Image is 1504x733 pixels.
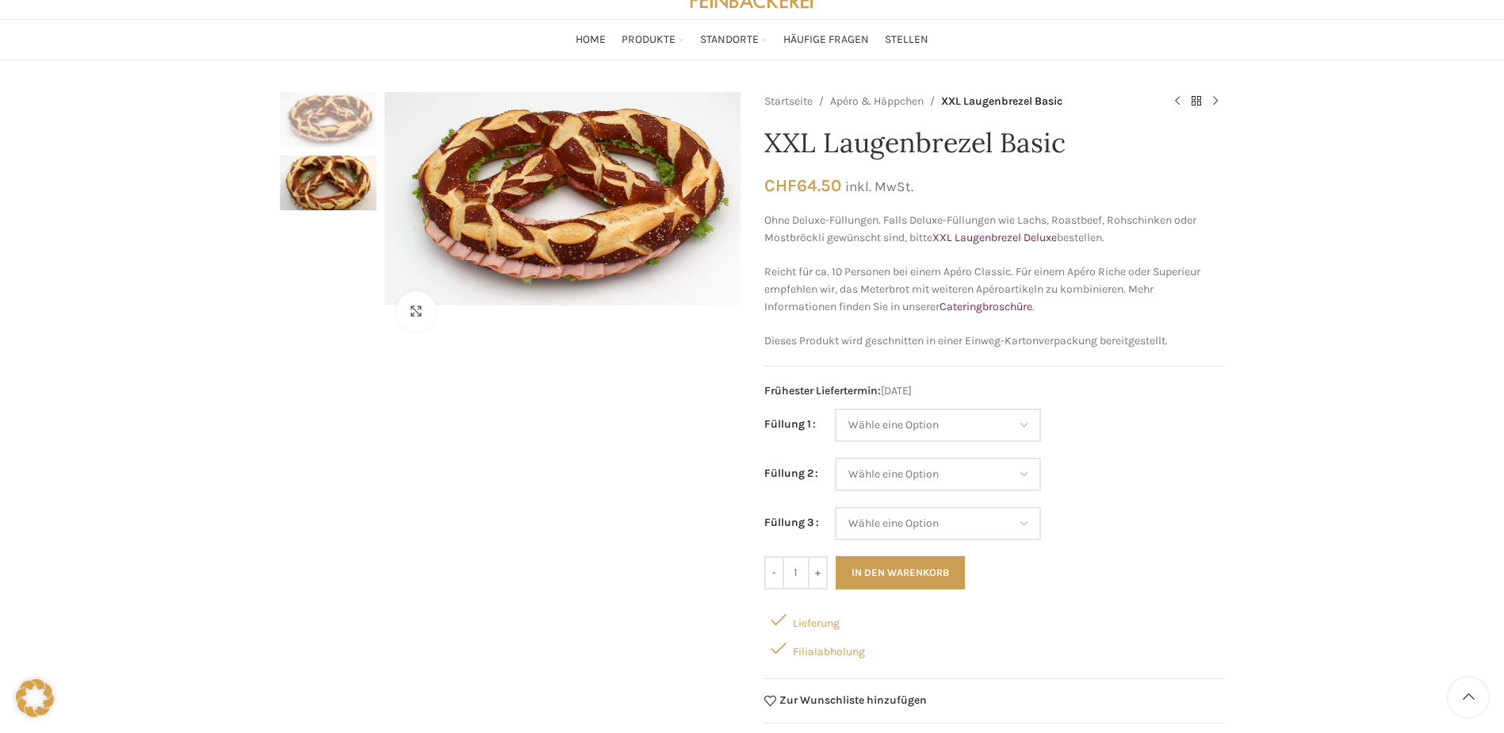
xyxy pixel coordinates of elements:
div: Filialabholung [764,634,1225,662]
input: + [808,556,828,589]
label: Füllung 2 [764,465,818,482]
a: Next product [1206,92,1225,111]
a: Zur Wunschliste hinzufügen [764,695,928,707]
a: Häufige Fragen [783,24,869,56]
p: Ohne Deluxe-Füllungen. Falls Deluxe-Füllungen wie Lachs, Roastbeef, Rohschinken oder Mostbröckli ... [764,212,1225,248]
div: Lieferung [764,605,1225,634]
a: Previous product [1168,92,1187,111]
nav: Breadcrumb [764,92,1152,111]
span: Zur Wunschliste hinzufügen [779,695,927,706]
a: XXL Laugenbrezel Deluxe [932,231,1057,244]
span: CHF [764,175,797,195]
p: Dieses Produkt wird geschnitten in einer Einweg-Kartonverpackung bereitgestellt. [764,332,1225,350]
input: - [764,556,784,589]
h1: XXL Laugenbrezel Basic [764,127,1225,159]
span: Häufige Fragen [783,33,869,48]
a: Cateringbroschüre [940,300,1032,313]
label: Füllung 1 [764,416,816,433]
span: XXL Laugenbrezel Basic [941,93,1062,110]
a: Startseite [764,93,813,110]
a: Apéro & Häppchen [830,93,924,110]
a: Produkte [622,24,684,56]
img: XXL Laugenbrezel Basic [280,92,377,148]
span: Standorte [700,33,759,48]
a: Home [576,24,606,56]
button: In den Warenkorb [836,556,965,589]
p: Reicht für ca. 10 Personen bei einem Apéro Classic. Für einem Apéro Riche oder Superieur empfehle... [764,263,1225,317]
a: Standorte [700,24,767,56]
div: Main navigation [272,24,1233,56]
img: XXL Laugenbrezel Basic – Bild 2 [280,155,377,211]
span: Frühester Liefertermin: [764,384,881,397]
span: [DATE] [764,382,1225,400]
span: Produkte [622,33,675,48]
small: inkl. MwSt. [845,178,913,194]
input: Produktmenge [784,556,808,589]
div: 2 / 2 [280,155,377,219]
label: Füllung 3 [764,514,819,532]
div: 1 / 2 [280,92,377,155]
bdi: 64.50 [764,175,841,195]
span: Home [576,33,606,48]
a: Stellen [885,24,928,56]
span: Stellen [885,33,928,48]
div: 1 / 2 [381,92,744,305]
a: Scroll to top button [1449,677,1488,717]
